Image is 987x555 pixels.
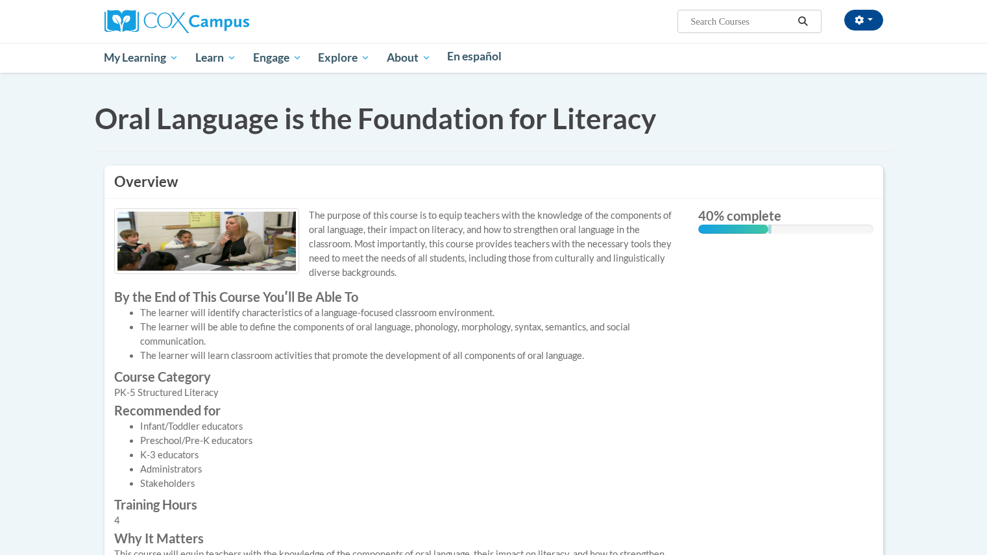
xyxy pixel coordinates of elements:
h3: Overview [114,172,873,192]
li: The learner will identify characteristics of a language-focused classroom environment. [140,306,679,320]
label: Course Category [114,369,679,384]
img: Course logo image [114,208,299,274]
div: 0.001% [768,225,772,234]
p: The purpose of this course is to equip teachers with the knowledge of the components of oral lang... [114,208,679,280]
div: PK-5 Structured Literacy [114,386,679,400]
img: Cox Campus [104,10,249,33]
a: En español [439,43,511,70]
li: Infant/Toddler educators [140,419,679,434]
i:  [797,17,809,27]
span: Engage [253,50,302,66]
label: Recommended for [114,403,679,417]
div: 4 [114,513,679,528]
div: 40% complete [698,225,768,234]
li: Stakeholders [140,476,679,491]
a: About [378,43,439,73]
li: The learner will be able to define the components of oral language, phonology, morphology, syntax... [140,320,679,349]
label: Training Hours [114,497,679,512]
li: Administrators [140,462,679,476]
a: Learn [187,43,245,73]
input: Search Courses [689,14,793,29]
label: Why It Matters [114,531,679,545]
button: Search [793,14,812,29]
label: 40% complete [698,208,873,223]
a: Explore [310,43,378,73]
a: Engage [245,43,310,73]
span: Learn [195,50,236,66]
span: Oral Language is the Foundation for Literacy [95,101,656,135]
span: En español [447,49,502,63]
li: Preschool/Pre-K educators [140,434,679,448]
li: The learner will learn classroom activities that promote the development of all components of ora... [140,349,679,363]
span: About [387,50,431,66]
li: K-3 educators [140,448,679,462]
a: Cox Campus [104,15,249,26]
a: My Learning [96,43,188,73]
span: My Learning [104,50,178,66]
span: Explore [318,50,370,66]
div: Main menu [85,43,903,73]
label: By the End of This Course Youʹll Be Able To [114,290,679,304]
button: Account Settings [844,10,883,31]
